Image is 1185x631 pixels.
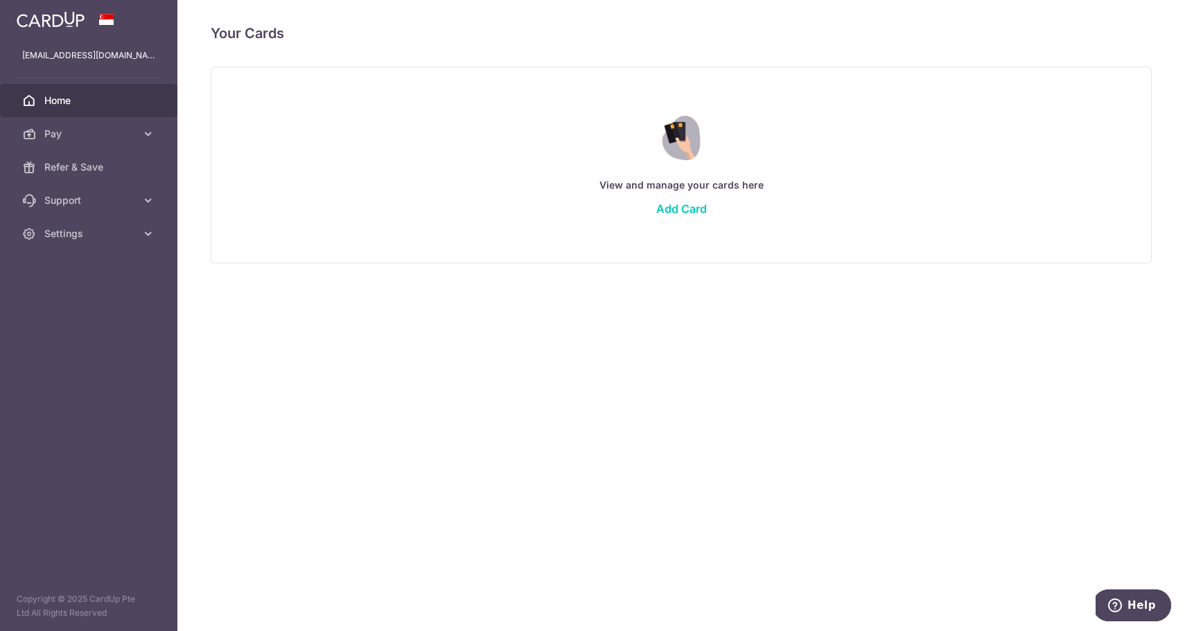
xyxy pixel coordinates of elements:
[22,49,155,62] p: [EMAIL_ADDRESS][DOMAIN_NAME]
[32,10,60,22] span: Help
[239,177,1123,193] p: View and manage your cards here
[44,193,136,207] span: Support
[44,127,136,141] span: Pay
[44,94,136,107] span: Home
[44,227,136,241] span: Settings
[651,116,710,160] img: Credit Card
[17,11,85,28] img: CardUp
[656,202,707,216] a: Add Card
[44,160,136,174] span: Refer & Save
[1096,589,1171,624] iframe: Opens a widget where you can find more information
[211,22,284,44] h4: Your Cards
